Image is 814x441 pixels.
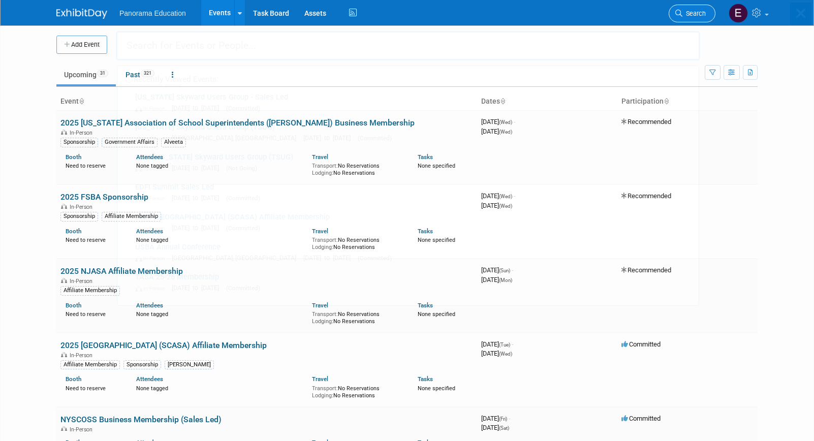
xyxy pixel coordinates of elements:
div: Recently Viewed Events: [122,66,694,88]
span: [GEOGRAPHIC_DATA], [GEOGRAPHIC_DATA] [172,254,301,262]
span: [DATE] to [DATE] [172,164,224,172]
span: [DATE] to [DATE] [303,134,356,142]
span: [DATE] to [DATE] [172,284,224,292]
span: In-Person [135,255,170,262]
span: (Committed) [226,285,260,292]
a: [US_STATE] Skyward Users Group - Sales Led In-Person [DATE] to [DATE] (Committed) [130,88,694,117]
span: (Not Going) [226,165,257,172]
span: [DATE] to [DATE] [172,224,224,232]
span: [DATE] to [DATE] [303,254,356,262]
span: In-Person [135,195,170,202]
span: In-Person [135,285,170,292]
a: USBA Annual Conference In-Person [GEOGRAPHIC_DATA], [GEOGRAPHIC_DATA] [DATE] to [DATE] (Committed) [130,238,694,267]
span: In-Person [135,105,170,112]
span: (Committed) [358,135,392,142]
span: (Committed) [226,195,260,202]
span: [GEOGRAPHIC_DATA], [GEOGRAPHIC_DATA] [172,134,301,142]
a: 2025 [GEOGRAPHIC_DATA] (SCASA) Affiliate Membership In-Person [DATE] to [DATE] (Committed) [130,208,694,237]
input: Search for Events or People... [116,31,700,60]
a: 2024 [US_STATE] Skyward Users Group (TSUG) In-Person [DATE] to [DATE] (Not Going) [130,148,694,177]
span: In-Person [135,165,170,172]
a: TASA 25-26 Membership In-Person [DATE] to [DATE] (Committed) [130,268,694,297]
span: In-Person [135,135,170,142]
a: EDFI Summit Sales Led In-Person [DATE] to [DATE] (Committed) [130,178,694,207]
span: (Committed) [226,105,260,112]
span: In-Person [135,225,170,232]
span: [DATE] to [DATE] [172,194,224,202]
span: (Committed) [358,255,392,262]
span: [DATE] to [DATE] [172,104,224,112]
a: [US_STATE] Skyward Users Group (TSUG) In-Person [GEOGRAPHIC_DATA], [GEOGRAPHIC_DATA] [DATE] to [D... [130,118,694,147]
span: (Committed) [226,225,260,232]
